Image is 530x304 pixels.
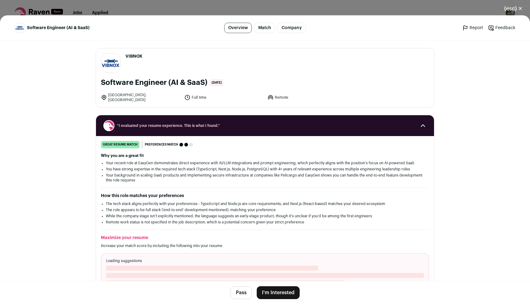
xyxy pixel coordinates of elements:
span: Preferences match [145,142,178,148]
button: Close modal [497,2,530,15]
li: Full time [184,93,264,102]
span: VIBNOX [125,53,142,59]
button: I'm Interested [257,286,300,299]
a: Report [462,25,483,31]
span: Software Engineer (AI & SaaS) [27,25,90,31]
h2: Why you are a great fit [101,153,429,158]
p: Increase your match score by including the following into your resume [101,243,429,248]
li: [GEOGRAPHIC_DATA], [GEOGRAPHIC_DATA] [101,93,181,102]
a: Overview [224,23,252,33]
h2: How this role matches your preferences [101,193,429,199]
li: You have strong expertise in the required tech stack (TypeScript, Next.js, Node.js, PostgreSQL) w... [106,167,424,172]
li: Remote [267,93,347,102]
li: Your background in scaling SaaS products and implementing secure infrastructure at companies like... [106,173,424,183]
a: Feedback [488,25,515,31]
a: Match [254,23,275,33]
li: Remote work status is not specified in the job description, which is a potential concern given yo... [106,220,424,225]
h2: Maximize your resume [101,235,429,241]
div: great resume match [101,141,140,148]
li: The tech stack aligns perfectly with your preferences - TypeScript and Node.js are core requireme... [106,201,424,206]
img: 6cb078eeb8d517997bc9c887744bfc0eceb8d5aeb4cfbaa86f0e1cc1f5551744.jpg [15,23,24,32]
span: “I evaluated your resume experience. This is what I found.” [117,123,413,128]
h1: Software Engineer (AI & SaaS) [101,78,207,88]
li: While the company stage isn't explicitly mentioned, the language suggests an early-stage product,... [106,214,424,218]
div: Loading suggestions [101,253,429,291]
img: 6cb078eeb8d517997bc9c887744bfc0eceb8d5aeb4cfbaa86f0e1cc1f5551744.jpg [101,54,120,73]
a: Company [278,23,306,33]
span: [DATE] [210,79,224,86]
li: The role appears to be full stack ('end-to-end' development mentioned), matching your preference [106,207,424,212]
button: Pass [231,286,252,299]
li: Your recent role at EasyGen demonstrates direct experience with AI/LLM integrations and prompt en... [106,161,424,165]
